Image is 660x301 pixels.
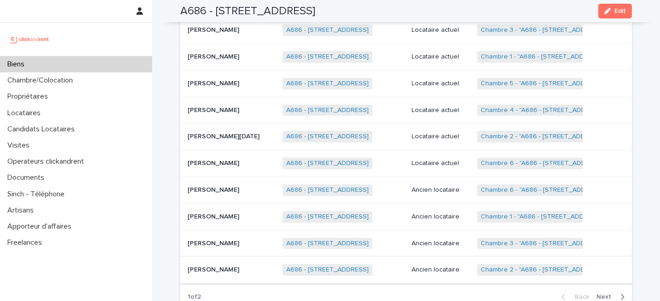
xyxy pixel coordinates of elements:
[286,213,369,221] a: A686 - [STREET_ADDRESS]
[412,53,470,61] p: Locataire actuel
[180,177,632,204] tr: [PERSON_NAME][PERSON_NAME] A686 - [STREET_ADDRESS] Ancien locataireChambre 6 - "A686 - [STREET_AD...
[4,190,72,199] p: Sinch - Téléphone
[188,24,241,34] p: [PERSON_NAME]
[4,222,79,231] p: Apporteur d'affaires
[481,240,606,248] a: Chambre 3 - "A686 - [STREET_ADDRESS]"
[4,60,32,69] p: Biens
[188,238,241,248] p: [PERSON_NAME]
[4,173,52,182] p: Documents
[188,131,261,141] p: [PERSON_NAME][DATE]
[481,159,606,167] a: Chambre 6 - "A686 - [STREET_ADDRESS]"
[481,186,606,194] a: Chambre 6 - "A686 - [STREET_ADDRESS]"
[188,211,241,221] p: [PERSON_NAME]
[554,293,593,301] button: Back
[180,17,632,44] tr: [PERSON_NAME][PERSON_NAME] A686 - [STREET_ADDRESS] Locataire actuelChambre 3 - "A686 - [STREET_AD...
[412,213,470,221] p: Ancien locataire
[286,53,369,61] a: A686 - [STREET_ADDRESS]
[481,53,604,61] a: Chambre 1 - "A686 - [STREET_ADDRESS]"
[4,109,48,118] p: Locataires
[593,293,632,301] button: Next
[4,157,91,166] p: Operateurs clickandrent
[4,206,41,215] p: Artisans
[412,266,470,274] p: Ancien locataire
[412,26,470,34] p: Locataire actuel
[180,44,632,71] tr: [PERSON_NAME][PERSON_NAME] A686 - [STREET_ADDRESS] Locataire actuelChambre 1 - "A686 - [STREET_AD...
[188,105,241,114] p: [PERSON_NAME]
[481,106,606,114] a: Chambre 4 - "A686 - [STREET_ADDRESS]"
[286,186,369,194] a: A686 - [STREET_ADDRESS]
[598,4,632,18] button: Edit
[188,78,241,88] p: [PERSON_NAME]
[188,264,241,274] p: [PERSON_NAME]
[180,230,632,257] tr: [PERSON_NAME][PERSON_NAME] A686 - [STREET_ADDRESS] Ancien locataireChambre 3 - "A686 - [STREET_AD...
[4,92,55,101] p: Propriétaires
[180,203,632,230] tr: [PERSON_NAME][PERSON_NAME] A686 - [STREET_ADDRESS] Ancien locataireChambre 1 - "A686 - [STREET_AD...
[4,238,49,247] p: Freelances
[481,26,606,34] a: Chambre 3 - "A686 - [STREET_ADDRESS]"
[286,106,369,114] a: A686 - [STREET_ADDRESS]
[569,294,589,300] span: Back
[286,266,369,274] a: A686 - [STREET_ADDRESS]
[4,125,82,134] p: Candidats Locataires
[180,124,632,150] tr: [PERSON_NAME][DATE][PERSON_NAME][DATE] A686 - [STREET_ADDRESS] Locataire actuelChambre 2 - "A686 ...
[614,8,626,14] span: Edit
[286,159,369,167] a: A686 - [STREET_ADDRESS]
[481,266,606,274] a: Chambre 2 - "A686 - [STREET_ADDRESS]"
[180,70,632,97] tr: [PERSON_NAME][PERSON_NAME] A686 - [STREET_ADDRESS] Locataire actuelChambre 5 - "A686 - [STREET_AD...
[412,80,470,88] p: Locataire actuel
[412,240,470,248] p: Ancien locataire
[188,51,241,61] p: [PERSON_NAME]
[4,76,80,85] p: Chambre/Colocation
[481,213,604,221] a: Chambre 1 - "A686 - [STREET_ADDRESS]"
[481,133,606,141] a: Chambre 2 - "A686 - [STREET_ADDRESS]"
[4,141,37,150] p: Visites
[7,30,52,48] img: UCB0brd3T0yccxBKYDjQ
[412,186,470,194] p: Ancien locataire
[180,5,315,18] h2: A686 - [STREET_ADDRESS]
[412,106,470,114] p: Locataire actuel
[412,159,470,167] p: Locataire actuel
[188,184,241,194] p: [PERSON_NAME]
[286,133,369,141] a: A686 - [STREET_ADDRESS]
[286,240,369,248] a: A686 - [STREET_ADDRESS]
[596,294,617,300] span: Next
[286,80,369,88] a: A686 - [STREET_ADDRESS]
[180,257,632,283] tr: [PERSON_NAME][PERSON_NAME] A686 - [STREET_ADDRESS] Ancien locataireChambre 2 - "A686 - [STREET_AD...
[180,150,632,177] tr: [PERSON_NAME][PERSON_NAME] A686 - [STREET_ADDRESS] Locataire actuelChambre 6 - "A686 - [STREET_AD...
[412,133,470,141] p: Locataire actuel
[188,158,241,167] p: [PERSON_NAME]
[180,97,632,124] tr: [PERSON_NAME][PERSON_NAME] A686 - [STREET_ADDRESS] Locataire actuelChambre 4 - "A686 - [STREET_AD...
[286,26,369,34] a: A686 - [STREET_ADDRESS]
[481,80,606,88] a: Chambre 5 - "A686 - [STREET_ADDRESS]"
